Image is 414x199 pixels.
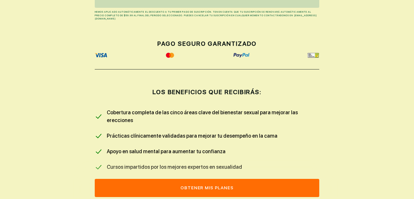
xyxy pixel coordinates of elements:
span: Cobertura completa de las cinco áreas clave del bienestar sexual para mejorar las erecciones [95,109,319,124]
span: Apoyo en salud mental para aumentar tu confianza [95,148,319,155]
span: Prácticas clínicamente validadas para mejorar tu desempeño en la cama [95,132,319,140]
h2: LOS BENEFICIOS QUE RECIBIRÁS: [95,89,319,96]
h2: PAGO SEGURO GARANTIZADO [95,40,319,48]
img: icon [95,53,107,58]
img: ssl-secure [307,53,319,58]
img: icon [233,53,250,58]
button: Obtener mis planes [95,179,319,197]
img: icon [164,53,176,58]
p: HEMOS APLICADO AUTOMÁTICAMENTE EL DESCUENTO A TU PRIMER PAGO DE SUSCRIPCIÓN. TEN EN CUENTA QUE TU... [95,10,319,21]
span: Cursos impartidos por los mejores expertos en sexualidad [95,163,319,171]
